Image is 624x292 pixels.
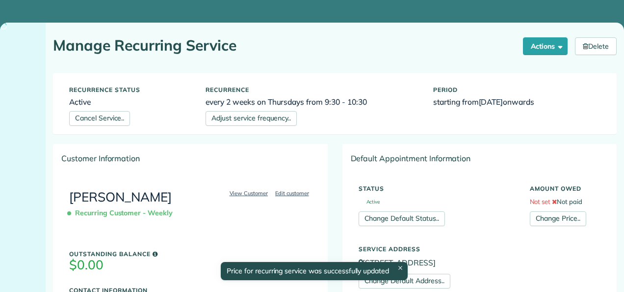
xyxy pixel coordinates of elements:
h1: Manage Recurring Service [53,37,516,54]
span: Active [359,200,380,204]
h5: Amount Owed [530,185,601,192]
h5: Recurrence status [69,87,191,93]
a: Edit customer [272,189,312,198]
h5: Period [433,87,600,93]
button: Actions [523,37,568,55]
h6: every 2 weeks on Thursdays from 9:30 - 10:30 [206,98,418,106]
h5: Recurrence [206,87,418,93]
a: Cancel Service.. [69,111,130,126]
span: [DATE] [479,97,503,107]
a: Change Default Status.. [359,211,445,226]
span: Not set [530,198,551,205]
h5: Outstanding Balance [69,251,312,257]
h6: starting from onwards [433,98,600,106]
h5: Service Address [359,246,601,252]
a: Change Default Address.. [359,274,450,289]
a: View Customer [227,189,271,198]
a: Delete [575,37,617,55]
div: Not paid [522,180,608,226]
div: Customer Information [53,145,328,172]
a: [PERSON_NAME] [69,189,172,205]
h3: $0.00 [69,258,312,272]
h5: Status [359,185,515,192]
a: Change Price.. [530,211,586,226]
span: Recurring Customer - Weekly [69,204,177,222]
div: Price for recurring service was successfully updated [221,262,408,280]
div: Default Appointment Information [343,145,617,172]
p: [STREET_ADDRESS] [359,257,601,268]
h6: Active [69,98,191,106]
a: Adjust service frequency.. [206,111,297,126]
